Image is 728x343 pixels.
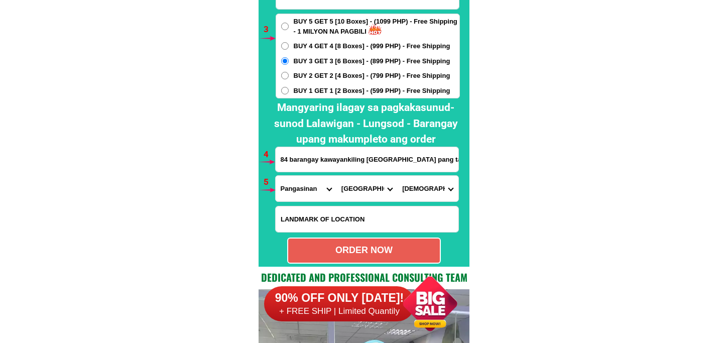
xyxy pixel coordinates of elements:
input: BUY 4 GET 4 [8 Boxes] - (999 PHP) - Free Shipping [281,42,289,50]
input: BUY 1 GET 1 [2 Boxes] - (599 PHP) - Free Shipping [281,87,289,94]
span: BUY 5 GET 5 [10 Boxes] - (1099 PHP) - Free Shipping - 1 MILYON NA PAGBILI [294,17,459,36]
input: BUY 3 GET 3 [6 Boxes] - (899 PHP) - Free Shipping [281,57,289,65]
span: BUY 1 GET 1 [2 Boxes] - (599 PHP) - Free Shipping [294,86,450,96]
h6: 4 [264,148,275,161]
h2: Mangyaring ilagay sa pagkakasunud-sunod Lalawigan - Lungsod - Barangay upang makumpleto ang order [267,100,465,148]
input: BUY 5 GET 5 [10 Boxes] - (1099 PHP) - Free Shipping - 1 MILYON NA PAGBILI [281,23,289,30]
h6: 3 [264,23,275,36]
select: Select commune [397,176,458,201]
div: ORDER NOW [288,244,440,257]
span: BUY 4 GET 4 [8 Boxes] - (999 PHP) - Free Shipping [294,41,450,51]
h2: Dedicated and professional consulting team [259,270,469,285]
span: BUY 3 GET 3 [6 Boxes] - (899 PHP) - Free Shipping [294,56,450,66]
span: BUY 2 GET 2 [4 Boxes] - (799 PHP) - Free Shipping [294,71,450,81]
input: BUY 2 GET 2 [4 Boxes] - (799 PHP) - Free Shipping [281,72,289,79]
select: Select district [336,176,397,201]
h6: + FREE SHIP | Limited Quantily [264,306,415,317]
input: Input LANDMARKOFLOCATION [276,206,458,232]
select: Select province [276,176,336,201]
input: Input address [276,147,458,172]
h6: 5 [264,176,275,189]
h6: 90% OFF ONLY [DATE]! [264,291,415,306]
